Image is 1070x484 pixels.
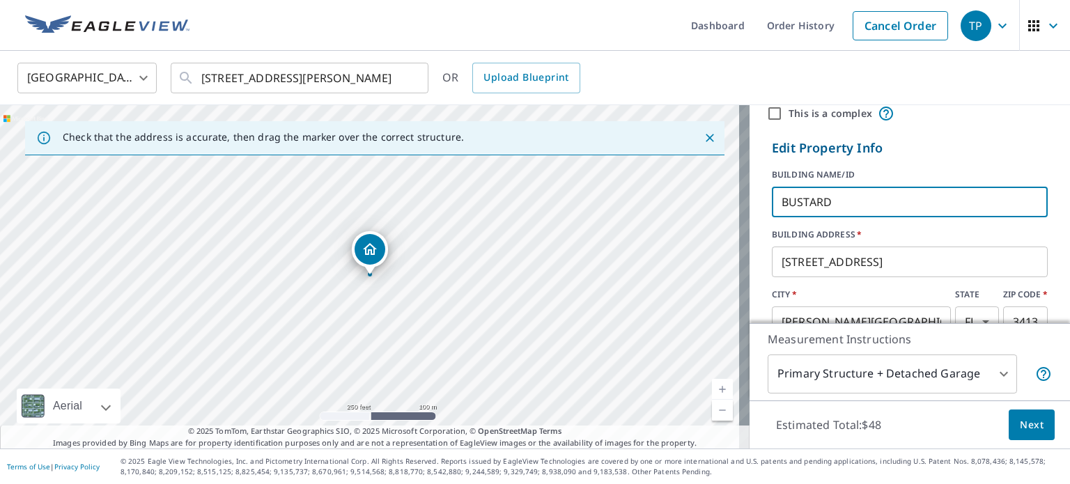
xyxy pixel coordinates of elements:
div: TP [961,10,991,41]
a: Privacy Policy [54,462,100,471]
div: [GEOGRAPHIC_DATA] [17,58,157,97]
span: Your report will include the primary structure and a detached garage if one exists. [1035,366,1052,382]
span: Upload Blueprint [483,69,568,86]
span: © 2025 TomTom, Earthstar Geographics SIO, © 2025 Microsoft Corporation, © [188,426,562,437]
span: Next [1020,416,1044,434]
p: Edit Property Info [772,139,1048,157]
div: Aerial [17,389,121,423]
a: Cancel Order [853,11,948,40]
a: Terms of Use [7,462,50,471]
div: Aerial [49,389,86,423]
a: Current Level 17, Zoom In [712,379,733,400]
a: Current Level 17, Zoom Out [712,400,733,421]
em: FL [965,315,976,329]
p: Check that the address is accurate, then drag the marker over the correct structure. [63,131,464,143]
input: Search by address or latitude-longitude [201,58,400,97]
label: STATE [955,288,998,301]
img: EV Logo [25,15,189,36]
label: CITY [772,288,951,301]
a: Terms [539,426,562,436]
div: Dropped pin, building 1, Residential property, 28608 Via D Arezzo Dr Bonita Springs, FL 34135 [352,231,388,274]
p: Measurement Instructions [768,331,1052,348]
div: Primary Structure + Detached Garage [768,354,1017,393]
p: | [7,462,100,471]
label: ZIP CODE [1003,288,1048,301]
a: OpenStreetMap [478,426,536,436]
label: This is a complex [789,107,872,120]
p: © 2025 Eagle View Technologies, Inc. and Pictometry International Corp. All Rights Reserved. Repo... [121,456,1063,477]
a: Upload Blueprint [472,63,580,93]
button: Next [1009,409,1055,441]
label: BUILDING ADDRESS [772,228,1048,241]
p: Estimated Total: $48 [765,409,892,440]
div: FL [955,306,998,337]
button: Close [701,129,719,147]
label: BUILDING NAME/ID [772,169,1048,181]
div: OR [442,63,580,93]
